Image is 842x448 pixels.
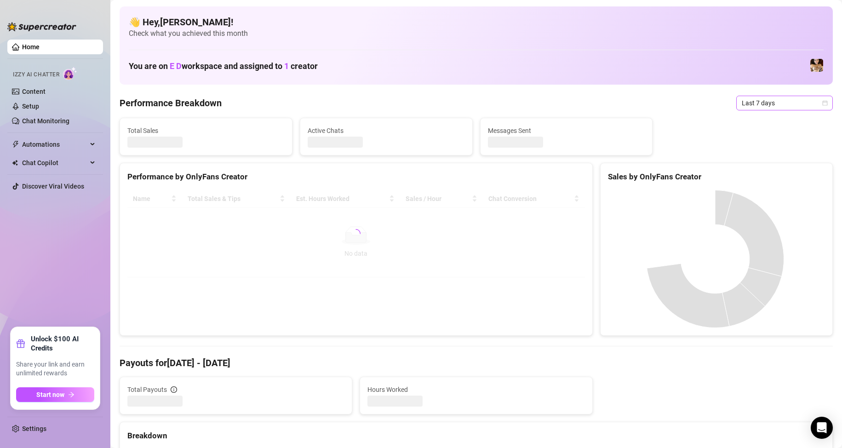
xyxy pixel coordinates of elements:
span: Total Payouts [127,385,167,395]
span: E D [170,61,182,71]
span: Start now [36,391,64,398]
div: Sales by OnlyFans Creator [608,171,825,183]
span: Last 7 days [742,96,827,110]
span: Izzy AI Chatter [13,70,59,79]
span: Hours Worked [367,385,584,395]
span: Share your link and earn unlimited rewards [16,360,94,378]
h4: 👋 Hey, [PERSON_NAME] ! [129,16,824,29]
img: logo-BBDzfeDw.svg [7,22,76,31]
span: info-circle [171,386,177,393]
a: Setup [22,103,39,110]
h1: You are on workspace and assigned to creator [129,61,318,71]
span: Total Sales [127,126,285,136]
span: calendar [822,100,828,106]
strong: Unlock $100 AI Credits [31,334,94,353]
span: arrow-right [68,391,74,398]
button: Start nowarrow-right [16,387,94,402]
a: Content [22,88,46,95]
div: Open Intercom Messenger [811,417,833,439]
span: Active Chats [308,126,465,136]
span: Check what you achieved this month [129,29,824,39]
div: Performance by OnlyFans Creator [127,171,585,183]
a: Discover Viral Videos [22,183,84,190]
span: Messages Sent [488,126,645,136]
img: AI Chatter [63,67,77,80]
span: Automations [22,137,87,152]
h4: Payouts for [DATE] - [DATE] [120,356,833,369]
a: Chat Monitoring [22,117,69,125]
h4: Performance Breakdown [120,97,222,109]
img: Chat Copilot [12,160,18,166]
span: Chat Copilot [22,155,87,170]
span: thunderbolt [12,141,19,148]
span: 1 [284,61,289,71]
div: Breakdown [127,430,825,442]
a: Settings [22,425,46,432]
img: vixie [810,59,823,72]
span: loading [350,228,362,239]
span: gift [16,339,25,348]
a: Home [22,43,40,51]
